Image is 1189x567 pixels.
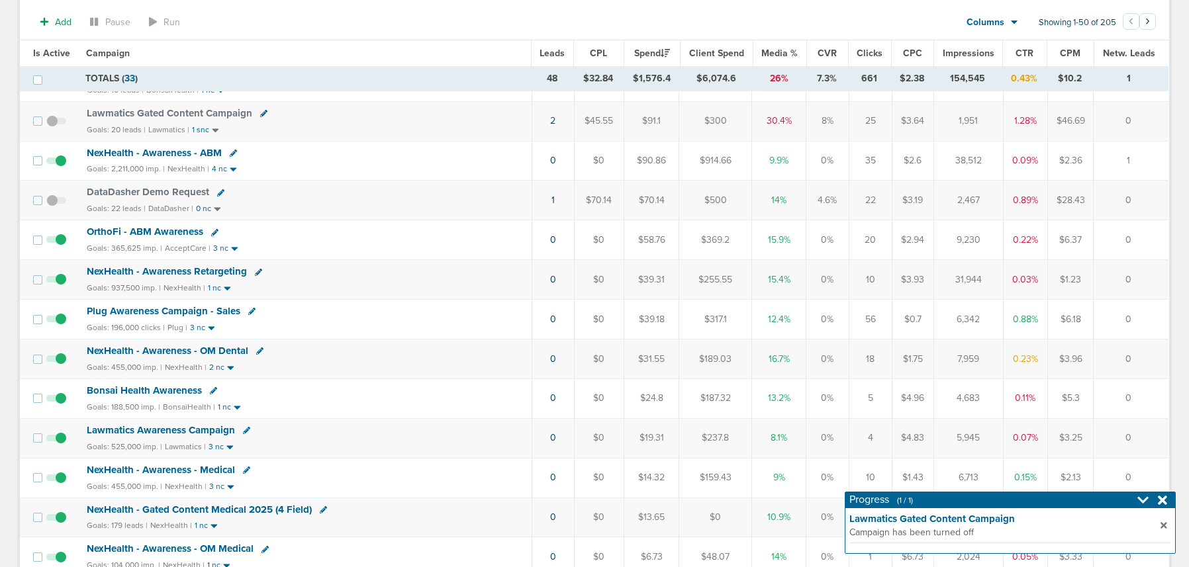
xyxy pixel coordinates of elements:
[208,283,221,293] small: 1 nc
[1003,101,1047,141] td: 1.28%
[624,418,679,458] td: $19.31
[892,378,933,418] td: $4.96
[550,314,556,325] a: 0
[806,458,849,498] td: 0%
[624,101,679,141] td: $91.1
[892,260,933,300] td: $3.93
[624,67,681,91] td: $1,576.4
[849,339,892,378] td: 18
[806,101,849,141] td: 8%
[892,418,933,458] td: $4.83
[934,418,1004,458] td: 5,945
[752,260,806,300] td: 15.4%
[752,418,806,458] td: 8.1%
[624,300,679,339] td: $39.18
[574,498,624,537] td: $0
[679,220,752,260] td: $369.2
[1094,300,1169,339] td: 0
[87,402,160,412] small: Goals: 188,500 imp. |
[574,339,624,378] td: $0
[752,141,806,181] td: 9.9%
[212,164,227,174] small: 4 nc
[892,141,933,181] td: $2.6
[892,300,933,339] td: $0.7
[849,458,892,498] td: 10
[752,220,806,260] td: 15.9%
[806,220,849,260] td: 0%
[752,458,806,498] td: 9%
[752,300,806,339] td: 12.4%
[87,305,240,317] span: Plug Awareness Campaign - Sales
[1047,418,1093,458] td: $3.25
[590,48,607,59] span: CPL
[933,67,1002,91] td: 154,545
[167,323,187,332] small: Plug |
[550,234,556,245] a: 0
[87,186,209,198] span: DataDasher Demo Request
[934,339,1004,378] td: 7,959
[903,48,922,59] span: CPC
[806,300,849,339] td: 0%
[752,101,806,141] td: 30.4%
[550,115,555,126] a: 2
[1094,458,1169,498] td: 0
[165,363,207,372] small: NexHealth |
[86,48,130,59] span: Campaign
[1094,220,1169,260] td: 0
[87,482,162,492] small: Goals: 455,000 imp. |
[761,48,798,59] span: Media %
[934,260,1004,300] td: 31,944
[87,226,203,238] span: OrthoFi - ABM Awareness
[574,220,624,260] td: $0
[87,442,162,452] small: Goals: 525,000 imp. |
[892,101,933,141] td: $3.64
[806,498,849,537] td: 0%
[624,339,679,378] td: $31.55
[934,181,1004,220] td: 2,467
[806,418,849,458] td: 0%
[934,101,1004,141] td: 1,951
[87,323,165,333] small: Goals: 196,000 clicks |
[967,16,1004,29] span: Columns
[540,48,565,59] span: Leads
[689,48,744,59] span: Client Spend
[1094,260,1169,300] td: 0
[897,496,913,505] span: (1 / 1)
[574,300,624,339] td: $0
[550,392,556,404] a: 0
[573,67,624,91] td: $32.84
[849,101,892,141] td: 25
[87,204,146,214] small: Goals: 22 leads |
[892,181,933,220] td: $3.19
[1039,17,1116,28] span: Showing 1-50 of 205
[146,85,199,95] small: BonsaiHealth |
[752,378,806,418] td: 13.2%
[1003,300,1047,339] td: 0.88%
[87,164,165,174] small: Goals: 2,211,000 imp. |
[164,283,205,292] small: NexHealth |
[892,339,933,378] td: $1.75
[849,260,892,300] td: 10
[167,164,209,173] small: NexHealth |
[77,67,530,91] td: TOTALS ( )
[1003,181,1047,220] td: 0.89%
[849,512,1161,526] strong: Lawmatics Gated Content Campaign
[87,384,202,396] span: Bonsai Health Awareness
[550,353,556,365] a: 0
[1003,141,1047,181] td: 0.09%
[148,125,189,134] small: Lawmatics |
[624,260,679,300] td: $39.31
[1047,220,1093,260] td: $6.37
[679,458,752,498] td: $159.43
[550,274,556,285] a: 0
[55,17,71,28] span: Add
[1047,300,1093,339] td: $6.18
[218,402,231,412] small: 1 nc
[849,141,892,181] td: 35
[213,243,228,253] small: 3 nc
[818,48,837,59] span: CVR
[87,283,161,293] small: Goals: 937,500 imp. |
[87,363,162,372] small: Goals: 455,000 imp. |
[87,265,247,277] span: NexHealth - Awareness Retargeting
[806,339,849,378] td: 0%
